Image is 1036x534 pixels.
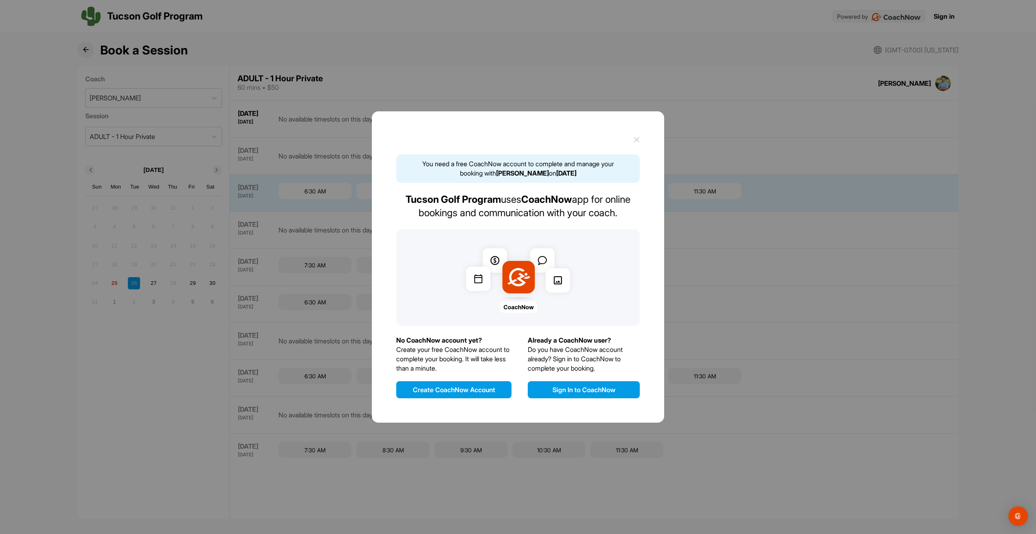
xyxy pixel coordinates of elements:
[396,345,512,373] p: Create your free CoachNow account to complete your booking. It will take less than a minute.
[396,154,640,183] div: You need a free CoachNow account to complete and manage your booking with on
[496,169,549,177] strong: [PERSON_NAME]
[396,193,640,219] div: uses app for online bookings and communication with your coach.
[396,336,512,345] p: No CoachNow account yet?
[1008,506,1028,526] div: Open Intercom Messenger
[406,193,501,205] strong: Tucson Golf Program
[528,345,640,373] p: Do you have CoachNow account already? Sign in to CoachNow to complete your booking.
[556,169,576,177] strong: [DATE]
[460,242,576,313] img: coach now ads
[396,381,512,398] button: Create CoachNow Account
[528,336,640,345] p: Already a CoachNow user?
[521,193,572,205] strong: CoachNow
[528,381,640,398] button: Sign In to CoachNow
